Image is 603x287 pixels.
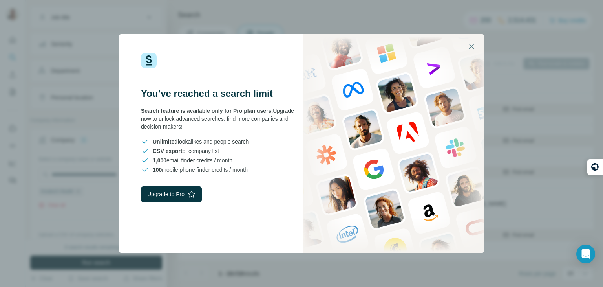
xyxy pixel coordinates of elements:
[153,138,178,145] span: Unlimited
[153,166,248,174] span: mobile phone finder credits / month
[576,245,595,263] div: Open Intercom Messenger
[153,167,162,173] span: 100
[153,138,249,145] span: lookalikes and people search
[141,87,301,100] h3: You’ve reached a search limit
[141,53,157,68] img: Surfe Logo
[303,34,484,253] img: Surfe Stock Photo - showing people and technologies
[141,108,273,114] span: Search feature is available only for Pro plan users.
[153,157,166,164] span: 1,000
[141,107,301,131] div: Upgrade now to unlock advanced searches, find more companies and decision-makers!
[153,156,232,164] span: email finder credits / month
[141,186,202,202] button: Upgrade to Pro
[153,147,219,155] span: of company list
[153,148,182,154] span: CSV export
